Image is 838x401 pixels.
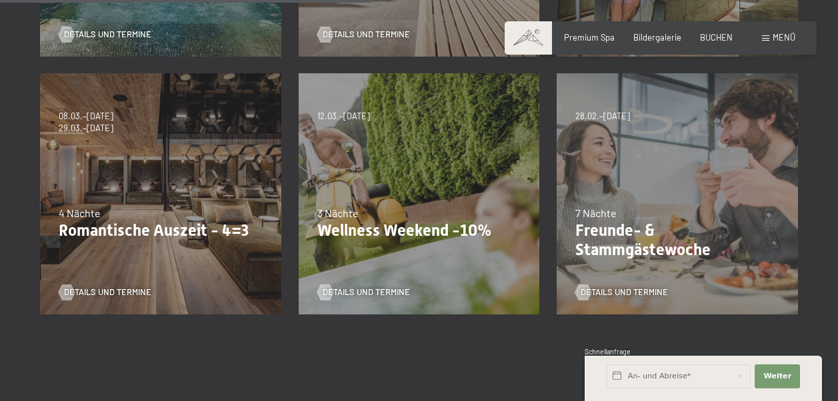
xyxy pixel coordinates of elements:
[317,286,410,298] a: Details und Termine
[700,32,733,43] a: BUCHEN
[59,29,151,41] a: Details und Termine
[564,32,615,43] a: Premium Spa
[763,371,791,382] span: Weiter
[323,286,410,298] span: Details und Termine
[755,364,800,388] button: Weiter
[575,206,617,219] span: 7 Nächte
[317,206,359,219] span: 3 Nächte
[575,221,779,260] p: Freunde- & Stammgästewoche
[575,111,630,123] span: 28.02.–[DATE]
[59,286,151,298] a: Details und Termine
[59,123,113,135] span: 29.03.–[DATE]
[59,206,101,219] span: 4 Nächte
[773,32,795,43] span: Menü
[64,286,151,298] span: Details und Termine
[317,221,521,240] p: Wellness Weekend -10%
[323,29,410,41] span: Details und Termine
[585,348,631,356] span: Schnellanfrage
[59,111,113,123] span: 08.03.–[DATE]
[575,286,668,298] a: Details und Termine
[317,29,410,41] a: Details und Termine
[581,286,668,298] span: Details und Termine
[59,221,263,240] p: Romantische Auszeit - 4=3
[64,29,151,41] span: Details und Termine
[317,111,370,123] span: 12.03.–[DATE]
[633,32,681,43] a: Bildergalerie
